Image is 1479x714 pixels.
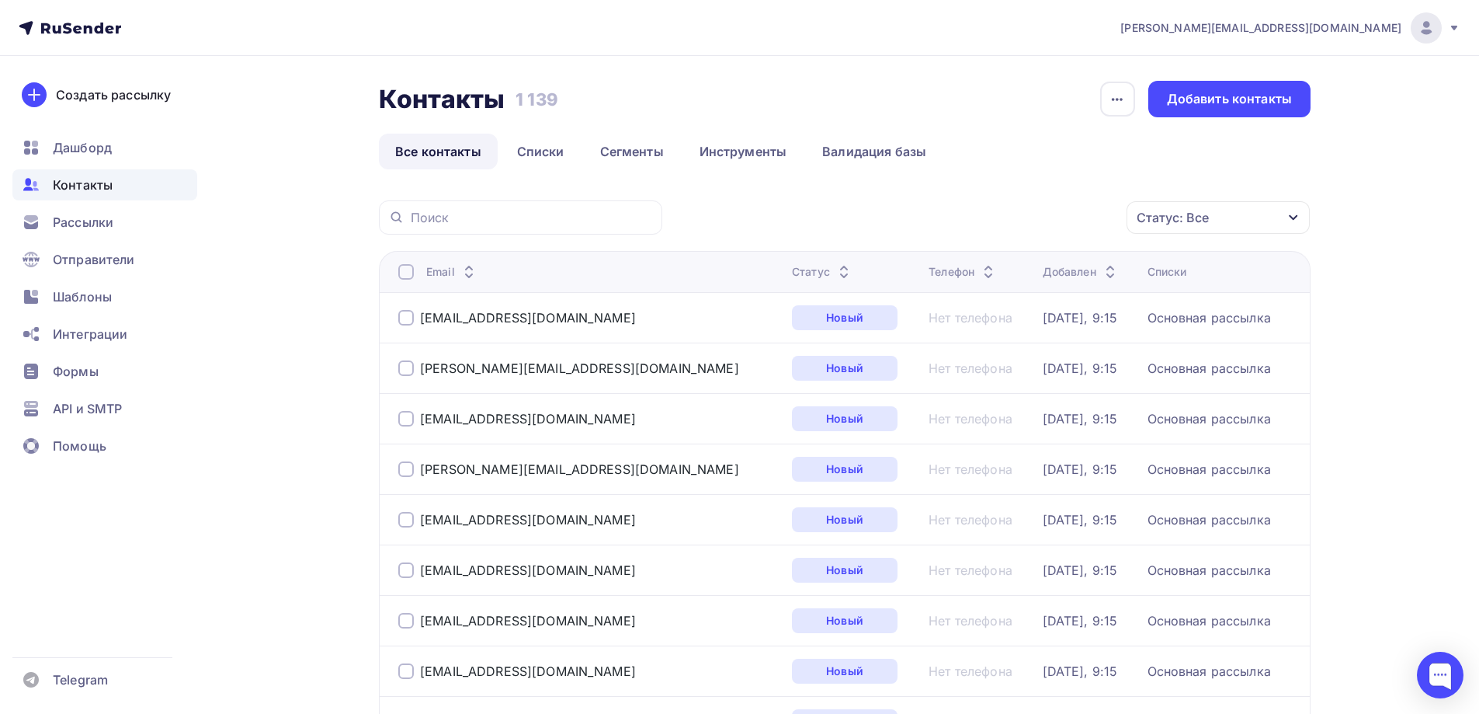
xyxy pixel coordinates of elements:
[420,512,636,528] div: [EMAIL_ADDRESS][DOMAIN_NAME]
[929,512,1012,528] a: Нет телефона
[420,562,636,578] a: [EMAIL_ADDRESS][DOMAIN_NAME]
[12,244,197,275] a: Отправители
[426,264,478,280] div: Email
[379,134,498,169] a: Все контакты
[420,360,739,376] div: [PERSON_NAME][EMAIL_ADDRESS][DOMAIN_NAME]
[1043,411,1118,427] a: [DATE], 9:15
[1043,264,1120,280] div: Добавлен
[420,310,636,326] a: [EMAIL_ADDRESS][DOMAIN_NAME]
[53,362,99,381] span: Формы
[1043,663,1118,679] a: [DATE], 9:15
[792,608,897,633] a: Новый
[12,169,197,200] a: Контакты
[792,457,897,482] a: Новый
[53,138,112,157] span: Дашборд
[53,176,113,194] span: Контакты
[1147,512,1271,528] a: Основная рассылка
[1043,461,1118,477] a: [DATE], 9:15
[379,84,505,115] h2: Контакты
[929,411,1012,427] a: Нет телефона
[53,437,106,455] span: Помощь
[929,360,1012,376] a: Нет телефона
[929,562,1012,578] a: Нет телефона
[420,461,739,477] div: [PERSON_NAME][EMAIL_ADDRESS][DOMAIN_NAME]
[53,287,112,306] span: Шаблоны
[929,264,998,280] div: Телефон
[420,411,636,427] div: [EMAIL_ADDRESS][DOMAIN_NAME]
[792,356,897,381] a: Новый
[1147,360,1271,376] a: Основная рассылка
[929,613,1012,629] a: Нет телефона
[929,663,1012,679] a: Нет телефона
[411,209,653,226] input: Поиск
[1126,200,1311,235] button: Статус: Все
[792,507,897,532] a: Новый
[53,399,122,418] span: API и SMTP
[12,207,197,238] a: Рассылки
[1147,613,1271,629] a: Основная рассылка
[1147,562,1271,578] a: Основная рассылка
[1147,663,1271,679] a: Основная рассылка
[792,659,897,684] a: Новый
[12,132,197,163] a: Дашборд
[1137,208,1209,227] div: Статус: Все
[792,264,853,280] div: Статус
[792,305,897,330] div: Новый
[1043,562,1118,578] a: [DATE], 9:15
[584,134,680,169] a: Сегменты
[792,406,897,431] a: Новый
[806,134,943,169] a: Валидация базы
[683,134,804,169] a: Инструменты
[53,670,108,689] span: Telegram
[1167,90,1292,108] div: Добавить контакты
[420,663,636,679] a: [EMAIL_ADDRESS][DOMAIN_NAME]
[1147,264,1187,280] div: Списки
[53,325,127,343] span: Интеграции
[792,558,897,583] a: Новый
[1120,20,1401,36] span: [PERSON_NAME][EMAIL_ADDRESS][DOMAIN_NAME]
[1043,613,1118,629] a: [DATE], 9:15
[1043,310,1118,326] div: [DATE], 9:15
[1147,310,1271,326] a: Основная рассылка
[1043,512,1118,528] a: [DATE], 9:15
[56,85,171,104] div: Создать рассылку
[12,281,197,312] a: Шаблоны
[501,134,581,169] a: Списки
[929,310,1012,326] a: Нет телефона
[1147,411,1271,427] a: Основная рассылка
[516,89,558,110] h3: 1 139
[929,461,1012,477] div: Нет телефона
[420,613,636,629] a: [EMAIL_ADDRESS][DOMAIN_NAME]
[1147,461,1271,477] a: Основная рассылка
[53,250,135,269] span: Отправители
